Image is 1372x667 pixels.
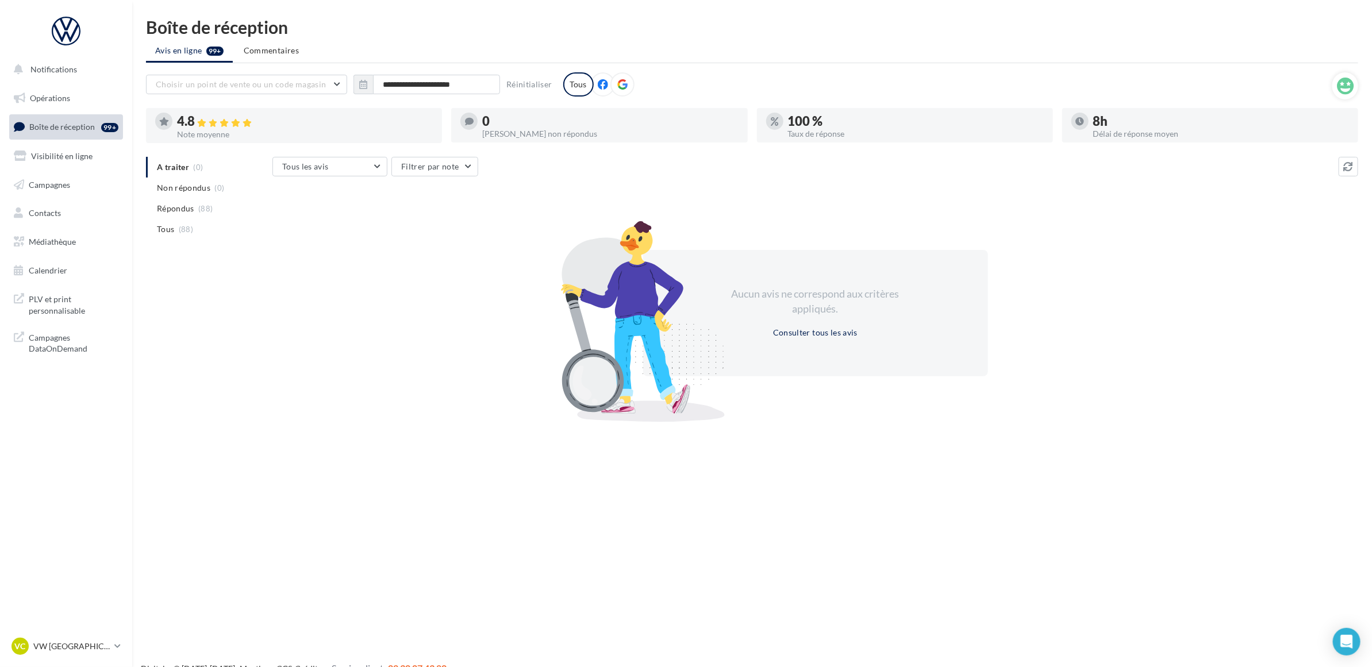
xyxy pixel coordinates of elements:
[198,204,213,213] span: (88)
[7,325,125,359] a: Campagnes DataOnDemand
[788,130,1044,138] div: Taux de réponse
[177,115,433,128] div: 4.8
[1093,115,1349,128] div: 8h
[146,75,347,94] button: Choisir un point de vente ou un code magasin
[482,115,738,128] div: 0
[157,203,194,214] span: Répondus
[146,18,1358,36] div: Boîte de réception
[179,225,193,234] span: (88)
[29,330,118,354] span: Campagnes DataOnDemand
[391,157,478,176] button: Filtrer par note
[157,223,174,235] span: Tous
[244,45,299,56] span: Commentaires
[30,64,77,74] span: Notifications
[7,230,125,254] a: Médiathèque
[33,641,110,652] p: VW [GEOGRAPHIC_DATA]
[482,130,738,138] div: [PERSON_NAME] non répondus
[15,641,26,652] span: VC
[177,130,433,138] div: Note moyenne
[7,86,125,110] a: Opérations
[29,291,118,316] span: PLV et print personnalisable
[1093,130,1349,138] div: Délai de réponse moyen
[29,208,61,218] span: Contacts
[717,287,914,316] div: Aucun avis ne correspond aux critères appliqués.
[29,237,76,246] span: Médiathèque
[7,287,125,321] a: PLV et print personnalisable
[7,259,125,283] a: Calendrier
[7,201,125,225] a: Contacts
[282,161,329,171] span: Tous les avis
[157,182,210,194] span: Non répondus
[7,114,125,139] a: Boîte de réception99+
[7,144,125,168] a: Visibilité en ligne
[9,635,123,657] a: VC VW [GEOGRAPHIC_DATA]
[29,265,67,275] span: Calendrier
[156,79,326,89] span: Choisir un point de vente ou un code magasin
[31,151,93,161] span: Visibilité en ligne
[30,93,70,103] span: Opérations
[502,78,557,91] button: Réinitialiser
[29,122,95,132] span: Boîte de réception
[101,123,118,132] div: 99+
[7,173,125,197] a: Campagnes
[215,183,225,192] span: (0)
[272,157,387,176] button: Tous les avis
[768,326,862,340] button: Consulter tous les avis
[1333,628,1361,656] div: Open Intercom Messenger
[29,179,70,189] span: Campagnes
[563,72,594,97] div: Tous
[788,115,1044,128] div: 100 %
[7,57,121,82] button: Notifications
